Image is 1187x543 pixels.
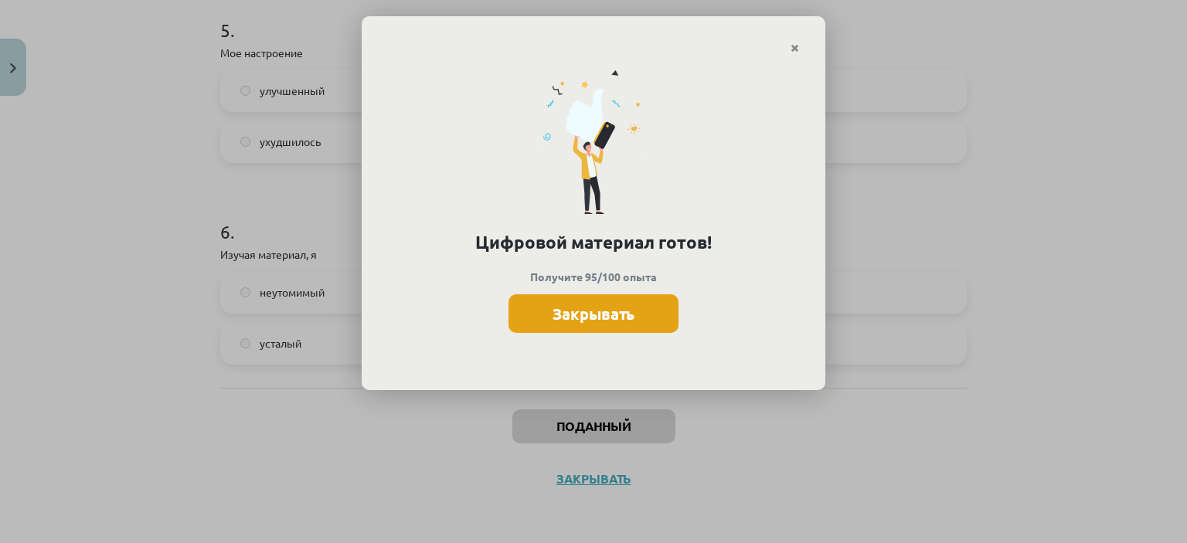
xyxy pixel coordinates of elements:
[542,70,645,214] img: success-icon-e2ee861cc3ce991dfb3b709ea9283d231f19f378d338a287524d9bff8e3ce7a5.svg
[508,294,679,333] button: Закрывать
[475,231,712,253] font: Цифровой материал готов!
[530,270,657,283] font: Получите 95/100 опыта
[553,304,634,324] font: Закрывать
[781,33,808,63] a: Закрывать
